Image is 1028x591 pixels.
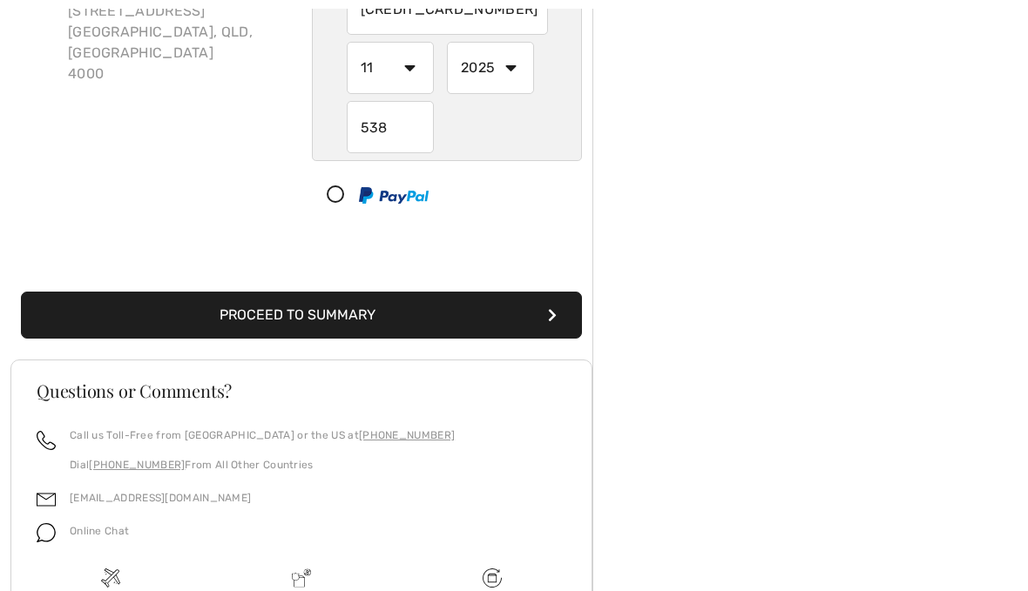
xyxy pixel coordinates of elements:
[37,382,566,400] h3: Questions or Comments?
[359,429,455,441] a: [PHONE_NUMBER]
[70,427,455,443] p: Call us Toll-Free from [GEOGRAPHIC_DATA] or the US at
[37,431,56,450] img: call
[70,457,455,473] p: Dial From All Other Countries
[359,187,429,204] img: PayPal
[37,490,56,509] img: email
[292,568,311,588] img: Delivery is a breeze since we pay the duties!
[483,568,502,588] img: Free shipping on orders over $180
[37,523,56,542] img: chat
[70,492,251,504] a: [EMAIL_ADDRESS][DOMAIN_NAME]
[89,459,185,471] a: [PHONE_NUMBER]
[101,568,120,588] img: Free shipping on orders over $180
[21,292,582,339] button: Proceed to Summary
[347,101,434,153] input: CVD
[70,525,129,537] span: Online Chat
